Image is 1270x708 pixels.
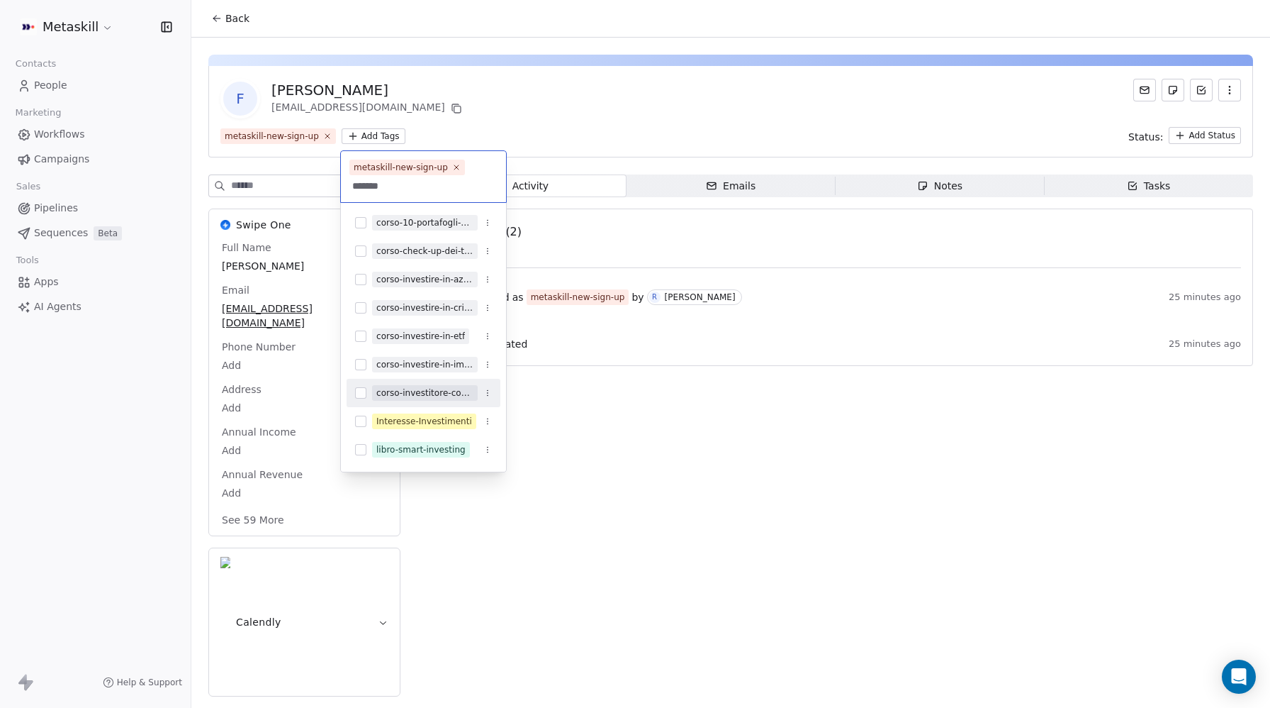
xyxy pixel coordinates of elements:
div: corso-10-portafogli-dei-top-investitori [376,216,473,229]
div: metaskill-new-sign-up [354,161,448,174]
div: corso-check-up-dei-tuoi-investimenti [376,245,473,258]
div: Suggestions [347,209,500,492]
div: libro-smart-investing [376,443,466,456]
div: corso-investitore-consapevole [376,387,473,399]
div: corso-investire-in-immobili [376,358,473,371]
div: corso-investire-in-etf [376,330,465,343]
div: corso-investire-in-azioni [376,273,473,286]
div: corso-investire-in-cripto [376,302,473,314]
div: Interesse-Investimenti [376,415,472,428]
